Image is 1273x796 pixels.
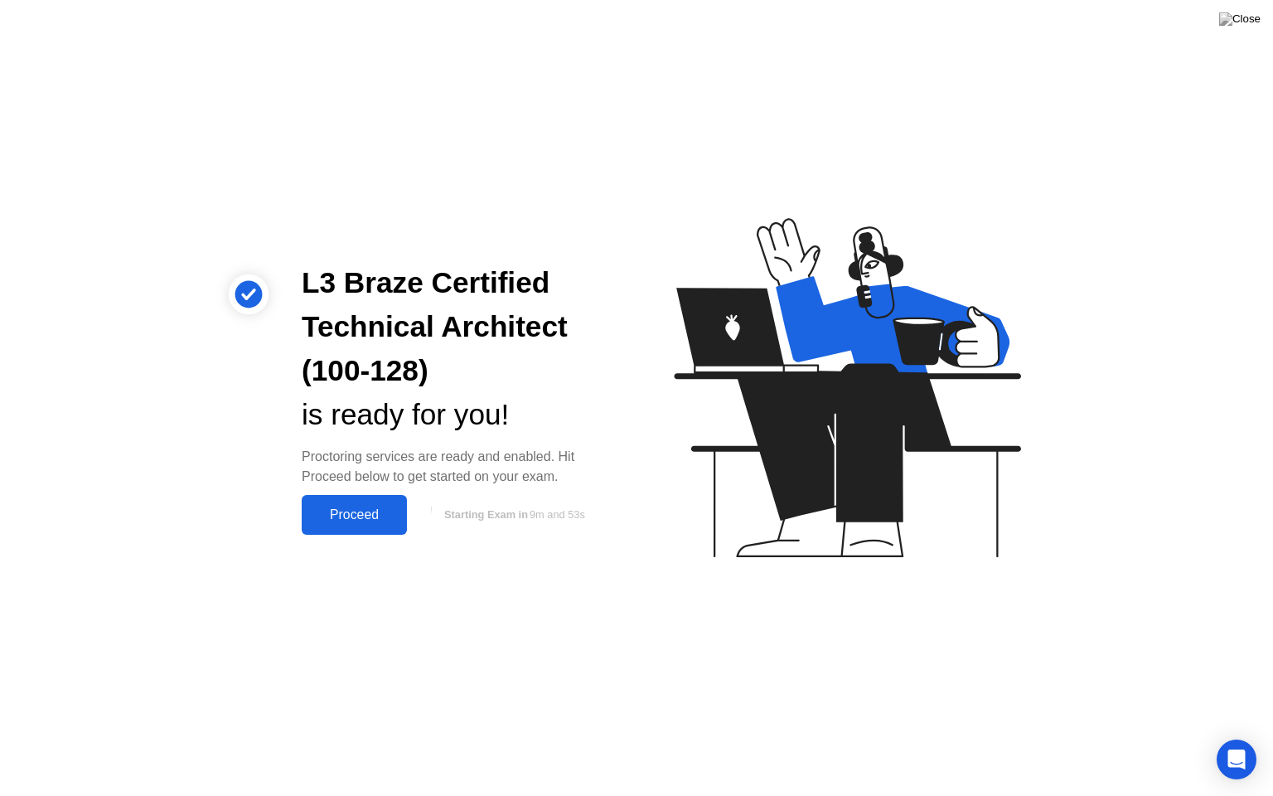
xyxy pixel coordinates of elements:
img: Close [1219,12,1261,26]
div: is ready for you! [302,393,610,437]
div: L3 Braze Certified Technical Architect (100-128) [302,261,610,392]
span: 9m and 53s [530,508,585,521]
button: Starting Exam in9m and 53s [415,499,610,531]
div: Open Intercom Messenger [1217,740,1256,779]
div: Proctoring services are ready and enabled. Hit Proceed below to get started on your exam. [302,447,610,487]
div: Proceed [307,507,402,522]
button: Proceed [302,495,407,535]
